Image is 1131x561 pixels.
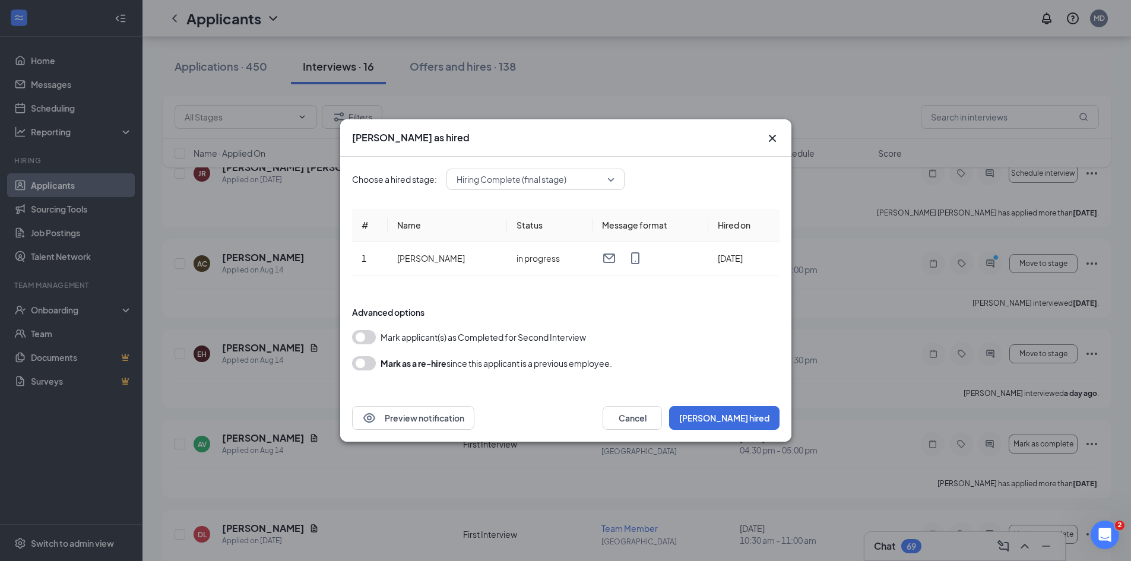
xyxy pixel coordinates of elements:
svg: Email [602,251,616,265]
button: [PERSON_NAME] hired [669,406,780,430]
td: in progress [507,242,593,275]
svg: MobileSms [628,251,642,265]
th: Message format [593,209,708,242]
td: [DATE] [708,242,780,275]
span: Choose a hired stage: [352,173,437,186]
button: EyePreview notification [352,406,474,430]
th: Name [388,209,507,242]
span: 2 [1115,521,1124,530]
div: Advanced options [352,306,780,318]
span: 1 [362,253,366,264]
iframe: Intercom live chat [1091,521,1119,549]
span: Mark applicant(s) as Completed for Second Interview [381,330,586,344]
svg: Eye [362,411,376,425]
div: since this applicant is a previous employee. [381,356,612,370]
th: # [352,209,388,242]
button: Cancel [603,406,662,430]
span: Hiring Complete (final stage) [457,170,566,188]
svg: Cross [765,131,780,145]
h3: [PERSON_NAME] as hired [352,131,470,144]
b: Mark as a re-hire [381,358,446,369]
th: Hired on [708,209,780,242]
th: Status [507,209,593,242]
button: Close [765,131,780,145]
td: [PERSON_NAME] [388,242,507,275]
